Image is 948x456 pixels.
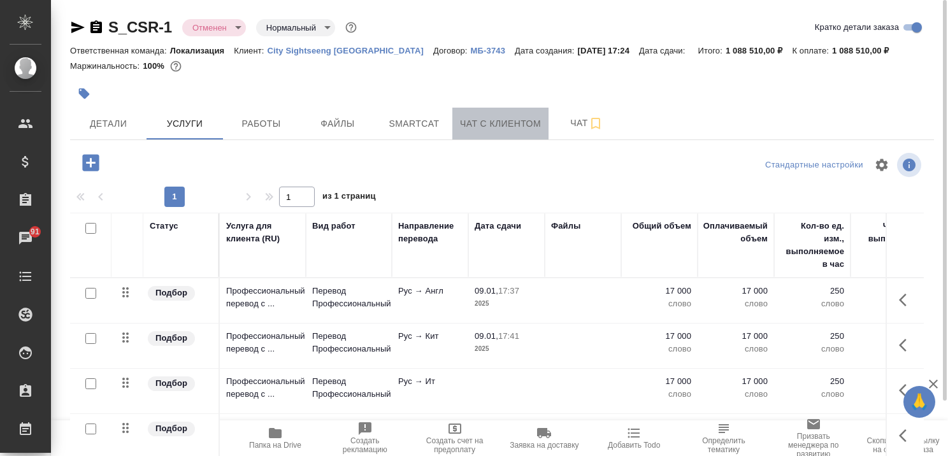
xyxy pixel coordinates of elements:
p: слово [628,343,691,355]
div: Часов на выполнение [857,220,921,245]
span: Определить тематику [687,436,761,454]
span: из 1 страниц [322,189,376,207]
button: Добавить Todo [589,420,679,456]
span: 🙏 [908,388,930,415]
p: Дата сдачи: [639,46,688,55]
span: Посмотреть информацию [897,153,924,177]
span: Детали [78,116,139,132]
p: 09.01, [475,331,498,341]
button: Добавить тэг [70,80,98,108]
div: Оплачиваемый объем [703,220,768,245]
td: 68 [851,369,927,413]
p: Рус → Ит [398,375,462,388]
p: К оплате: [792,46,832,55]
p: МБ-3743 [471,46,515,55]
p: Перевод Профессиональный [312,375,385,401]
div: Файлы [551,220,580,232]
td: 68 [851,278,927,323]
a: МБ-3743 [471,45,515,55]
button: Доп статусы указывают на важность/срочность заказа [343,19,359,36]
p: 09.01, [475,286,498,296]
button: Пересчитать [51,420,141,456]
p: 1 088 510,00 ₽ [726,46,792,55]
p: Договор: [433,46,471,55]
span: Скопировать ссылку на оценку заказа [866,436,940,454]
span: Добавить Todo [608,441,660,450]
p: 17 000 [704,285,768,297]
button: 0.00 RUB; [168,58,184,75]
div: Отменен [256,19,335,36]
div: Кол-во ед. изм., выполняемое в час [780,220,844,271]
span: Чат с клиентом [460,116,541,132]
div: Отменен [182,19,246,36]
button: Скопировать ссылку [89,20,104,35]
p: 250 [780,375,844,388]
button: Призвать менеджера по развитию [768,420,858,456]
svg: Подписаться [588,116,603,131]
p: 17 000 [628,330,691,343]
span: Файлы [307,116,368,132]
span: Услуги [154,116,215,132]
p: Локализация [170,46,234,55]
p: [DATE] 17:24 [577,46,639,55]
span: Заявка на доставку [510,441,578,450]
span: Создать рекламацию [327,436,402,454]
button: Создать счет на предоплату [410,420,499,456]
button: Показать кнопки [891,420,922,451]
p: Рус → Кит [398,330,462,343]
span: Настроить таблицу [866,150,897,180]
p: слово [704,388,768,401]
p: 1 088 510,00 ₽ [832,46,898,55]
button: Показать кнопки [891,375,922,406]
span: Создать счет на предоплату [417,436,492,454]
p: Дата создания: [515,46,577,55]
p: 17 000 [704,330,768,343]
p: Ответственная команда: [70,46,170,55]
button: Создать рекламацию [320,420,410,456]
button: Скопировать ссылку для ЯМессенджера [70,20,85,35]
p: Рус → Англ [398,285,462,297]
div: Общий объем [633,220,691,232]
span: Работы [231,116,292,132]
p: Профессиональный перевод с ... [226,375,299,401]
button: Отменен [189,22,231,33]
div: Вид работ [312,220,355,232]
a: City Sightseeng [GEOGRAPHIC_DATA] [268,45,433,55]
p: Подбор [155,332,187,345]
p: 250 [780,285,844,297]
p: Клиент: [234,46,267,55]
span: 91 [23,225,47,238]
p: Подбор [155,377,187,390]
p: 17 000 [628,285,691,297]
p: Подбор [155,422,187,435]
p: 2025 [475,297,538,310]
p: 17:37 [498,286,519,296]
div: Услуга для клиента (RU) [226,220,299,245]
p: 250 [780,330,844,343]
div: split button [762,155,866,175]
div: Дата сдачи [475,220,521,232]
button: Скопировать ссылку на оценку заказа [858,420,948,456]
p: 17 000 [628,375,691,388]
p: City Sightseeng [GEOGRAPHIC_DATA] [268,46,433,55]
p: Маржинальность: [70,61,143,71]
button: Нормальный [262,22,320,33]
button: Показать кнопки [891,330,922,360]
td: 68 [851,324,927,368]
p: слово [704,343,768,355]
p: слово [780,388,844,401]
p: слово [704,297,768,310]
p: Подбор [155,287,187,299]
p: 17:41 [498,331,519,341]
p: слово [628,388,691,401]
p: Перевод Профессиональный [312,330,385,355]
p: слово [780,297,844,310]
p: Итого: [698,46,725,55]
p: Перевод Профессиональный [312,285,385,310]
div: Статус [150,220,178,232]
a: 91 [3,222,48,254]
div: Направление перевода [398,220,462,245]
span: Smartcat [384,116,445,132]
button: 🙏 [903,386,935,418]
button: Заявка на доставку [499,420,589,456]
